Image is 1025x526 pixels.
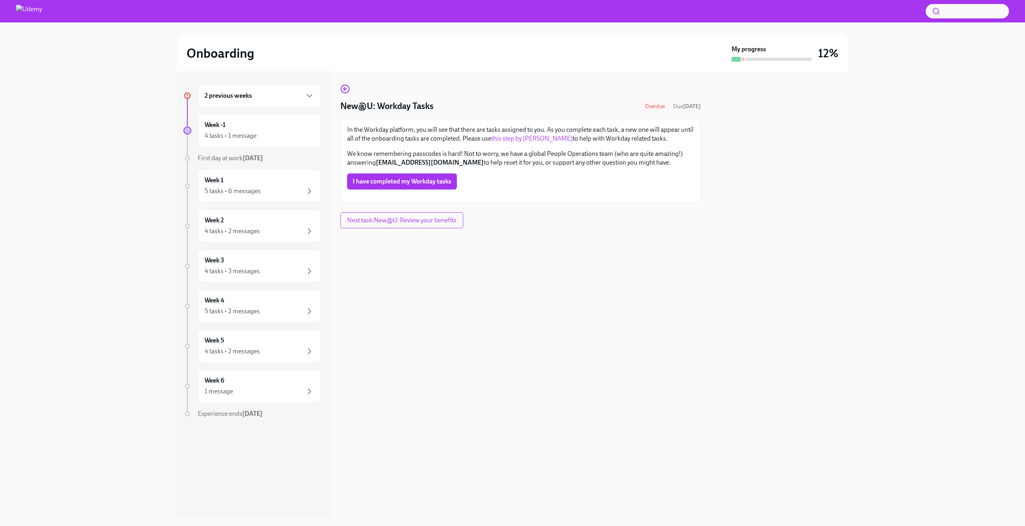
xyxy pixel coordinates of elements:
[205,227,260,236] div: 4 tasks • 2 messages
[205,267,260,276] div: 4 tasks • 3 messages
[491,135,573,142] a: this step by [PERSON_NAME]
[205,121,225,129] h6: Week -1
[347,216,456,224] span: Next task : New@U: Review your benefits
[340,100,434,112] h4: New@U: Workday Tasks
[340,212,463,228] button: Next task:New@U: Review your benefits
[205,216,224,225] h6: Week 2
[242,410,263,417] strong: [DATE]
[16,5,42,18] img: Udemy
[376,159,484,166] strong: [EMAIL_ADDRESS][DOMAIN_NAME]
[347,173,457,189] button: I have completed my Workday tasks
[205,387,233,396] div: 1 message
[183,169,321,203] a: Week 15 tasks • 6 messages
[732,45,766,54] strong: My progress
[673,103,701,110] span: Due
[347,125,694,143] p: In the Workday platform, you will see that there are tasks assigned to you. As you complete each ...
[183,209,321,243] a: Week 24 tasks • 2 messages
[183,154,321,163] a: First day at work[DATE]
[205,336,224,345] h6: Week 5
[683,103,701,110] strong: [DATE]
[673,103,701,110] span: September 15th, 2025 09:00
[347,149,694,167] p: We know remembering passcodes is hard! Not to worry, we have a global People Operations team (who...
[187,45,254,61] h2: Onboarding
[205,187,261,195] div: 5 tasks • 6 messages
[205,296,224,305] h6: Week 4
[183,249,321,283] a: Week 34 tasks • 3 messages
[353,177,451,185] span: I have completed my Workday tasks
[205,307,260,316] div: 5 tasks • 2 messages
[205,176,223,185] h6: Week 1
[183,289,321,323] a: Week 45 tasks • 2 messages
[198,154,263,162] span: First day at work
[183,114,321,147] a: Week -14 tasks • 1 message
[183,329,321,363] a: Week 54 tasks • 2 messages
[818,46,838,60] h3: 12%
[205,256,224,265] h6: Week 3
[205,347,260,356] div: 4 tasks • 2 messages
[198,84,321,107] div: 2 previous weeks
[183,369,321,403] a: Week 61 message
[640,103,670,109] span: Overdue
[205,91,252,100] h6: 2 previous weeks
[198,410,263,417] span: Experience ends
[205,376,224,385] h6: Week 6
[205,131,257,140] div: 4 tasks • 1 message
[243,154,263,162] strong: [DATE]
